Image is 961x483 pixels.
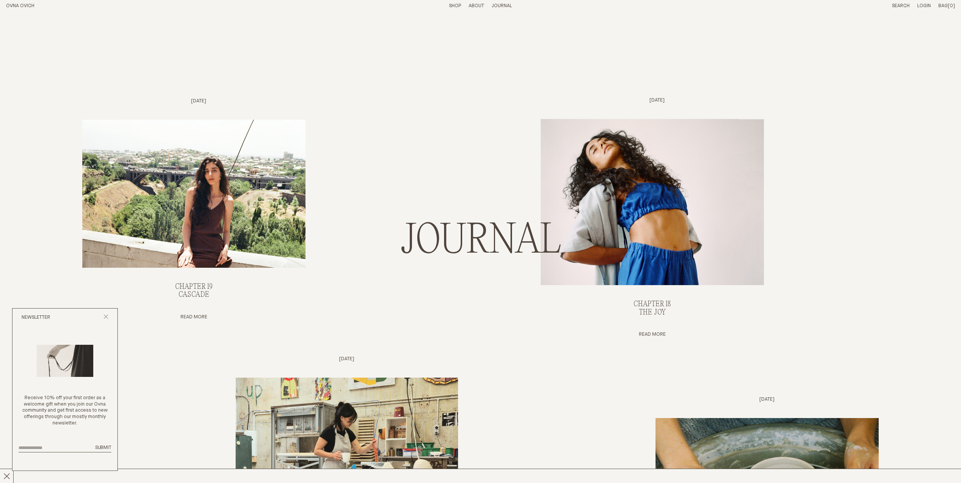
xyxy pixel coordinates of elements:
[449,3,461,8] a: Shop
[339,356,354,363] p: [DATE]
[175,283,213,299] h3: Chapter 19 Cascade
[180,314,207,321] a: Chapter 19, Cascade
[182,98,206,105] p: [DATE]
[22,315,50,321] h2: Newsletter
[95,445,111,450] span: Submit
[892,3,910,8] a: Search
[469,3,484,9] summary: About
[639,332,666,338] a: Chapter 18, The Joy
[948,3,955,8] span: [0]
[938,3,948,8] span: Bag
[640,97,665,104] p: [DATE]
[175,283,213,299] a: Chapter 19, Cascade
[759,397,774,403] p: [DATE]
[19,395,111,427] p: Receive 10% off your first order as a welcome gift when you join our Ovna community and get first...
[541,119,764,285] img: Chapter 18, The Joy
[634,300,671,316] a: Chapter 18, The Joy
[6,3,34,8] a: Home
[492,3,512,8] a: Journal
[103,314,108,321] button: Close popup
[95,445,111,451] button: Submit
[634,300,671,316] h3: Chapter 18 The Joy
[400,219,561,264] h2: Journal
[917,3,931,8] a: Login
[82,120,305,268] img: Chapter 19, Cascade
